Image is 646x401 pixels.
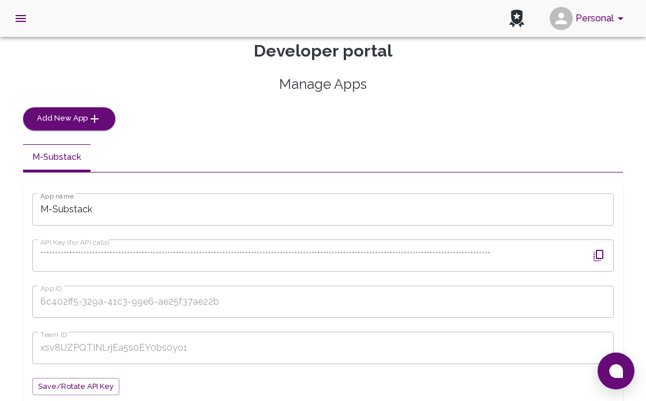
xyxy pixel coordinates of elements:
[23,41,623,61] p: Developer portal
[23,75,623,93] h5: Manage Apps
[40,283,62,293] label: App ID
[545,3,632,33] button: account of current user
[38,380,114,393] span: Save/Rotate API key
[32,378,119,396] button: Save/Rotate API key
[40,191,74,201] label: App name
[32,239,580,272] input: API Key
[23,144,623,172] div: disabled tabs example
[7,5,35,32] button: open drawer
[40,237,110,247] label: API Key (for API calls)
[37,112,88,125] span: Add New App
[40,329,67,339] label: Team ID
[23,144,91,172] button: M-Substack
[598,353,634,389] button: Open chat window
[32,193,614,226] input: App name
[23,107,115,130] button: Add New App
